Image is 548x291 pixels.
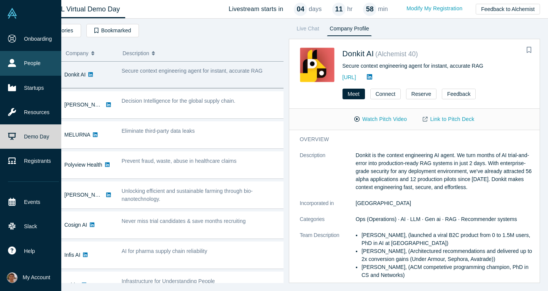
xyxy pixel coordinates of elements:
[442,89,476,99] button: Feedback
[64,72,86,78] a: Donkit AI
[64,282,79,288] a: Pairity
[378,5,388,14] p: min
[363,3,376,16] div: 58
[327,24,371,36] a: Company Profile
[309,5,322,14] p: days
[64,132,90,138] a: MELURNA
[524,45,534,56] button: Bookmark
[342,89,365,99] button: Meet
[342,49,374,58] a: Donkit AI
[406,89,436,99] button: Reserve
[476,4,540,14] button: Feedback to Alchemist
[122,188,253,202] span: Unlocking efficient and sustainable farming through bio-nanotechnology.
[332,3,346,16] div: 11
[356,151,535,191] p: Donkit is the context engineering AI agent. We turn months of AI trial-and-error into production-...
[300,151,356,199] dt: Description
[122,248,207,254] span: AI for pharma supply chain reliability
[294,3,307,16] div: 04
[123,45,278,61] button: Description
[347,5,352,14] p: hr
[294,24,322,36] a: Live Chat
[64,162,102,168] a: Polyview Health
[122,98,236,104] span: Decision Intelligence for the global supply chain.
[123,45,149,61] span: Description
[32,0,125,18] a: Class XL Virtual Demo Day
[300,199,356,215] dt: Incorporated in
[86,24,139,37] button: Bookmarked
[362,263,535,279] li: [PERSON_NAME], (ACM competetive programming champion, PhD in CS and Networks)
[362,231,535,247] li: [PERSON_NAME], (launched a viral B2C product from 0 to 1.5M users, PhD in AI at [GEOGRAPHIC_DATA])
[362,247,535,263] li: [PERSON_NAME], (Architectured recommendations and delivered up to 2x conversion gains (Under Armo...
[23,274,50,281] span: My Account
[356,216,517,222] span: Ops (Operations) · AI · LLM · Gen ai · RAG · Recommender systems
[300,135,524,143] h3: overview
[342,62,529,70] div: Secure context engineering agent for instant, accurate RAG
[122,218,246,224] span: Never miss trial candidates & save months recruiting
[122,128,195,134] span: Eliminate third-party data leaks
[7,272,50,283] button: My Account
[375,50,418,58] small: ( Alchemist 40 )
[342,74,356,80] a: [URL]
[64,252,80,258] a: Infis AI
[300,215,356,231] dt: Categories
[229,5,284,13] h4: Livestream starts in
[370,89,401,99] button: Connect
[66,45,89,61] span: Company
[300,48,335,82] img: Donkit AI's Logo
[122,158,237,164] span: Prevent fraud, waste, abuse in healthcare claims
[415,113,482,126] a: Link to Pitch Deck
[122,68,263,74] span: Secure context engineering agent for instant, accurate RAG
[24,247,35,255] span: Help
[122,278,215,284] span: Infrastructure for Understanding People
[398,2,470,15] a: Modify My Registration
[300,231,356,287] dt: Team Description
[66,45,115,61] button: Company
[7,272,18,283] img: Mikhail Baklanov's Account
[64,192,108,198] a: [PERSON_NAME]
[356,199,535,207] dd: [GEOGRAPHIC_DATA]
[64,102,108,108] a: [PERSON_NAME]
[346,113,415,126] button: Watch Pitch Video
[7,8,18,19] img: Alchemist Vault Logo
[64,222,87,228] a: Cosign AI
